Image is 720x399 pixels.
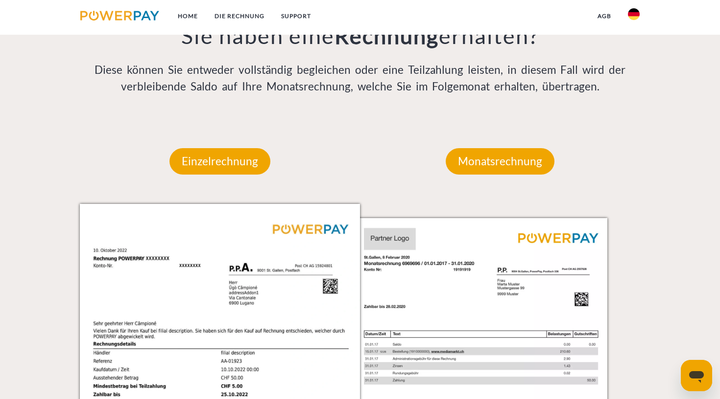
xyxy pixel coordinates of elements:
p: Einzelrechnung [169,148,270,175]
a: Home [169,7,206,25]
a: DIE RECHNUNG [206,7,273,25]
p: Diese können Sie entweder vollständig begleichen oder eine Teilzahlung leisten, in diesem Fall wi... [80,62,640,95]
p: Monatsrechnung [446,148,554,175]
a: agb [589,7,620,25]
img: logo-powerpay.svg [80,11,159,21]
b: Rechnung [335,22,439,49]
h3: Sie haben eine erhalten? [80,22,640,49]
iframe: Schaltfläche zum Öffnen des Messaging-Fensters [681,360,712,391]
img: de [628,8,640,20]
a: SUPPORT [273,7,319,25]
